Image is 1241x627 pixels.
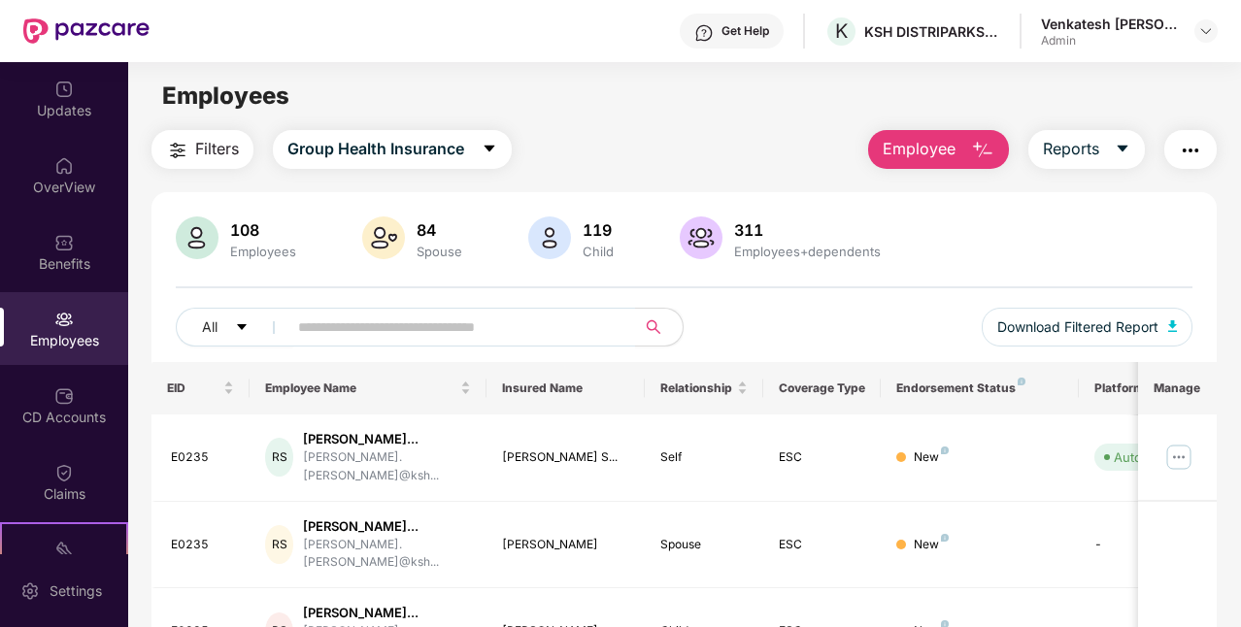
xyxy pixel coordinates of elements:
[44,581,108,601] div: Settings
[941,446,949,454] img: svg+xml;base64,PHN2ZyB4bWxucz0iaHR0cDovL3d3dy53My5vcmcvMjAwMC9zdmciIHdpZHRoPSI4IiBoZWlnaHQ9IjgiIH...
[20,581,40,601] img: svg+xml;base64,PHN2ZyBpZD0iU2V0dGluZy0yMHgyMCIgeG1sbnM9Imh0dHA6Ly93d3cudzMub3JnLzIwMDAvc3ZnIiB3aW...
[265,380,456,396] span: Employee Name
[1198,23,1214,39] img: svg+xml;base64,PHN2ZyBpZD0iRHJvcGRvd24tMzJ4MzIiIHhtbG5zPSJodHRwOi8vd3d3LnczLm9yZy8yMDAwL3N2ZyIgd2...
[54,310,74,329] img: svg+xml;base64,PHN2ZyBpZD0iRW1wbG95ZWVzIiB4bWxucz0iaHR0cDovL3d3dy53My5vcmcvMjAwMC9zdmciIHdpZHRoPS...
[1079,502,1217,589] td: -
[660,448,748,467] div: Self
[660,380,733,396] span: Relationship
[645,362,763,414] th: Relationship
[303,517,471,536] div: [PERSON_NAME]...
[54,540,74,559] img: svg+xml;base64,PHN2ZyB4bWxucz0iaHR0cDovL3d3dy53My5vcmcvMjAwMC9zdmciIHdpZHRoPSIyMSIgaGVpZ2h0PSIyMC...
[1114,447,1191,467] div: Auto Verified
[176,216,218,259] img: svg+xml;base64,PHN2ZyB4bWxucz0iaHR0cDovL3d3dy53My5vcmcvMjAwMC9zdmciIHhtbG5zOnhsaW5rPSJodHRwOi8vd3...
[195,137,239,161] span: Filters
[303,448,471,485] div: [PERSON_NAME].[PERSON_NAME]@ksh...
[579,244,618,259] div: Child
[413,244,466,259] div: Spouse
[635,308,684,346] button: search
[883,137,956,161] span: Employee
[721,23,769,39] div: Get Help
[171,448,235,467] div: E0235
[528,216,571,259] img: svg+xml;base64,PHN2ZyB4bWxucz0iaHR0cDovL3d3dy53My5vcmcvMjAwMC9zdmciIHhtbG5zOnhsaW5rPSJodHRwOi8vd3...
[486,362,645,414] th: Insured Name
[303,536,471,573] div: [PERSON_NAME].[PERSON_NAME]@ksh...
[1179,139,1202,162] img: svg+xml;base64,PHN2ZyB4bWxucz0iaHR0cDovL3d3dy53My5vcmcvMjAwMC9zdmciIHdpZHRoPSIyNCIgaGVpZ2h0PSIyNC...
[997,316,1158,338] span: Download Filtered Report
[1168,320,1178,332] img: svg+xml;base64,PHN2ZyB4bWxucz0iaHR0cDovL3d3dy53My5vcmcvMjAwMC9zdmciIHhtbG5zOnhsaW5rPSJodHRwOi8vd3...
[176,308,294,346] button: Allcaret-down
[680,216,722,259] img: svg+xml;base64,PHN2ZyB4bWxucz0iaHR0cDovL3d3dy53My5vcmcvMjAwMC9zdmciIHhtbG5zOnhsaW5rPSJodHRwOi8vd3...
[896,380,1062,396] div: Endorsement Status
[941,534,949,542] img: svg+xml;base64,PHN2ZyB4bWxucz0iaHR0cDovL3d3dy53My5vcmcvMjAwMC9zdmciIHdpZHRoPSI4IiBoZWlnaHQ9IjgiIH...
[1043,137,1099,161] span: Reports
[864,22,1000,41] div: KSH DISTRIPARKS PRIVATE LIMITED
[579,220,618,240] div: 119
[54,156,74,176] img: svg+xml;base64,PHN2ZyBpZD0iSG9tZSIgeG1sbnM9Imh0dHA6Ly93d3cudzMub3JnLzIwMDAvc3ZnIiB3aWR0aD0iMjAiIG...
[54,463,74,482] img: svg+xml;base64,PHN2ZyBpZD0iQ2xhaW0iIHhtbG5zPSJodHRwOi8vd3d3LnczLm9yZy8yMDAwL3N2ZyIgd2lkdGg9IjIwIi...
[660,536,748,554] div: Spouse
[502,448,629,467] div: [PERSON_NAME] S...
[1028,130,1145,169] button: Reportscaret-down
[730,244,885,259] div: Employees+dependents
[868,130,1009,169] button: Employee
[971,139,994,162] img: svg+xml;base64,PHN2ZyB4bWxucz0iaHR0cDovL3d3dy53My5vcmcvMjAwMC9zdmciIHhtbG5zOnhsaW5rPSJodHRwOi8vd3...
[250,362,486,414] th: Employee Name
[914,448,949,467] div: New
[265,525,293,564] div: RS
[1041,15,1177,33] div: Venkatesh [PERSON_NAME]
[730,220,885,240] div: 311
[151,362,251,414] th: EID
[303,430,471,448] div: [PERSON_NAME]...
[835,19,848,43] span: K
[226,220,300,240] div: 108
[779,536,866,554] div: ESC
[362,216,405,259] img: svg+xml;base64,PHN2ZyB4bWxucz0iaHR0cDovL3d3dy53My5vcmcvMjAwMC9zdmciIHhtbG5zOnhsaW5rPSJodHRwOi8vd3...
[171,536,235,554] div: E0235
[273,130,512,169] button: Group Health Insurancecaret-down
[1163,442,1194,473] img: manageButton
[303,604,471,622] div: [PERSON_NAME]...
[235,320,249,336] span: caret-down
[779,448,866,467] div: ESC
[413,220,466,240] div: 84
[226,244,300,259] div: Employees
[694,23,714,43] img: svg+xml;base64,PHN2ZyBpZD0iSGVscC0zMngzMiIgeG1sbnM9Imh0dHA6Ly93d3cudzMub3JnLzIwMDAvc3ZnIiB3aWR0aD...
[914,536,949,554] div: New
[635,319,673,335] span: search
[166,139,189,162] img: svg+xml;base64,PHN2ZyB4bWxucz0iaHR0cDovL3d3dy53My5vcmcvMjAwMC9zdmciIHdpZHRoPSIyNCIgaGVpZ2h0PSIyNC...
[502,536,629,554] div: [PERSON_NAME]
[54,80,74,99] img: svg+xml;base64,PHN2ZyBpZD0iVXBkYXRlZCIgeG1sbnM9Imh0dHA6Ly93d3cudzMub3JnLzIwMDAvc3ZnIiB3aWR0aD0iMj...
[162,82,289,110] span: Employees
[202,316,218,338] span: All
[287,137,464,161] span: Group Health Insurance
[1115,141,1130,158] span: caret-down
[23,18,150,44] img: New Pazcare Logo
[482,141,497,158] span: caret-down
[1018,378,1025,385] img: svg+xml;base64,PHN2ZyB4bWxucz0iaHR0cDovL3d3dy53My5vcmcvMjAwMC9zdmciIHdpZHRoPSI4IiBoZWlnaHQ9IjgiIH...
[982,308,1193,346] button: Download Filtered Report
[54,233,74,252] img: svg+xml;base64,PHN2ZyBpZD0iQmVuZWZpdHMiIHhtbG5zPSJodHRwOi8vd3d3LnczLm9yZy8yMDAwL3N2ZyIgd2lkdGg9Ij...
[151,130,253,169] button: Filters
[167,380,220,396] span: EID
[1138,362,1217,414] th: Manage
[1041,33,1177,49] div: Admin
[1094,380,1201,396] div: Platform Status
[763,362,882,414] th: Coverage Type
[265,438,293,477] div: RS
[54,386,74,406] img: svg+xml;base64,PHN2ZyBpZD0iQ0RfQWNjb3VudHMiIGRhdGEtbmFtZT0iQ0QgQWNjb3VudHMiIHhtbG5zPSJodHRwOi8vd3...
